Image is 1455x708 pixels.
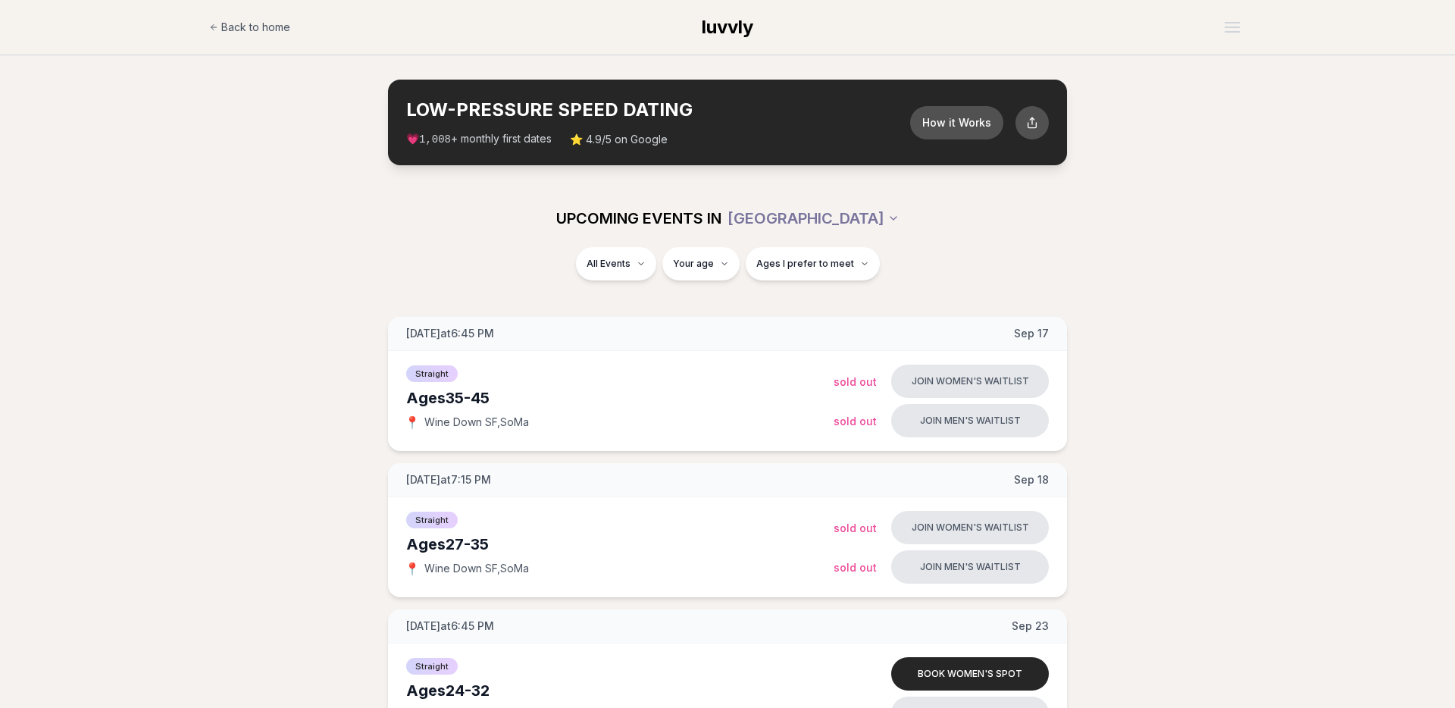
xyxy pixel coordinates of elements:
button: Join men's waitlist [891,550,1049,584]
span: Sold Out [834,561,877,574]
button: All Events [576,247,656,280]
span: ⭐ 4.9/5 on Google [570,132,668,147]
button: Join men's waitlist [891,404,1049,437]
span: Straight [406,512,458,528]
h2: LOW-PRESSURE SPEED DATING [406,98,910,122]
a: luvvly [702,15,753,39]
span: [DATE] at 7:15 PM [406,472,491,487]
button: Book women's spot [891,657,1049,691]
span: 📍 [406,416,418,428]
span: [DATE] at 6:45 PM [406,326,494,341]
span: Sold Out [834,522,877,534]
button: [GEOGRAPHIC_DATA] [727,202,900,235]
span: 📍 [406,562,418,575]
span: All Events [587,258,630,270]
span: Sold Out [834,375,877,388]
button: Your age [662,247,740,280]
span: Sep 18 [1014,472,1049,487]
a: Back to home [209,12,290,42]
span: Sold Out [834,415,877,428]
div: Ages 24-32 [406,680,834,701]
span: Wine Down SF , SoMa [424,561,529,576]
span: Straight [406,658,458,675]
span: Straight [406,365,458,382]
button: Join women's waitlist [891,365,1049,398]
button: Join women's waitlist [891,511,1049,544]
span: Sep 17 [1014,326,1049,341]
span: UPCOMING EVENTS IN [556,208,721,229]
span: 💗 + monthly first dates [406,131,552,147]
span: Sep 23 [1012,619,1049,634]
span: Ages I prefer to meet [756,258,854,270]
span: Your age [673,258,714,270]
div: Ages 27-35 [406,534,834,555]
span: luvvly [702,16,753,38]
span: [DATE] at 6:45 PM [406,619,494,634]
span: Wine Down SF , SoMa [424,415,529,430]
span: Back to home [221,20,290,35]
div: Ages 35-45 [406,387,834,409]
button: Open menu [1219,16,1246,39]
button: How it Works [910,106,1003,139]
span: 1,008 [419,133,451,146]
button: Ages I prefer to meet [746,247,880,280]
